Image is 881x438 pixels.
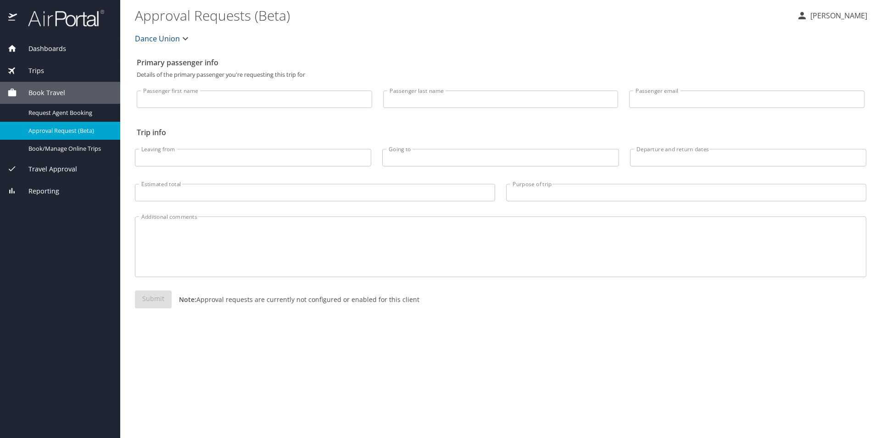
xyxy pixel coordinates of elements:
[17,88,65,98] span: Book Travel
[17,186,59,196] span: Reporting
[17,164,77,174] span: Travel Approval
[793,7,871,24] button: [PERSON_NAME]
[8,9,18,27] img: icon-airportal.png
[28,144,109,153] span: Book/Manage Online Trips
[17,66,44,76] span: Trips
[137,55,864,70] h2: Primary passenger info
[28,126,109,135] span: Approval Request (Beta)
[135,32,180,45] span: Dance Union
[137,72,864,78] p: Details of the primary passenger you're requesting this trip for
[137,125,864,140] h2: Trip info
[28,108,109,117] span: Request Agent Booking
[18,9,104,27] img: airportal-logo.png
[135,1,789,29] h1: Approval Requests (Beta)
[131,29,195,48] button: Dance Union
[172,295,419,304] p: Approval requests are currently not configured or enabled for this client
[179,295,196,304] strong: Note:
[808,10,867,21] p: [PERSON_NAME]
[17,44,66,54] span: Dashboards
